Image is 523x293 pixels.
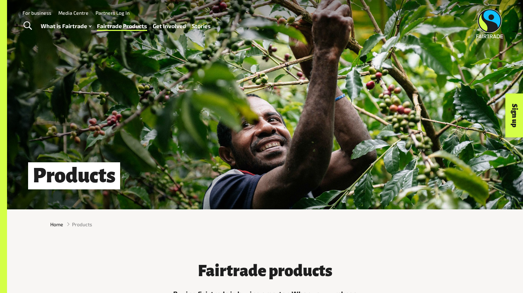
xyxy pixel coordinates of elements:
[22,10,51,16] a: For business
[192,21,211,31] a: Stories
[97,21,147,31] a: Fairtrade Products
[50,221,63,228] a: Home
[28,162,120,189] h1: Products
[19,17,36,35] a: Toggle Search
[160,262,371,280] h3: Fairtrade products
[153,21,186,31] a: Get Involved
[58,10,89,16] a: Media Centre
[96,10,130,16] a: Partners Log In
[476,9,503,38] img: Fairtrade Australia New Zealand logo
[41,21,91,31] a: What is Fairtrade
[72,221,92,228] span: Products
